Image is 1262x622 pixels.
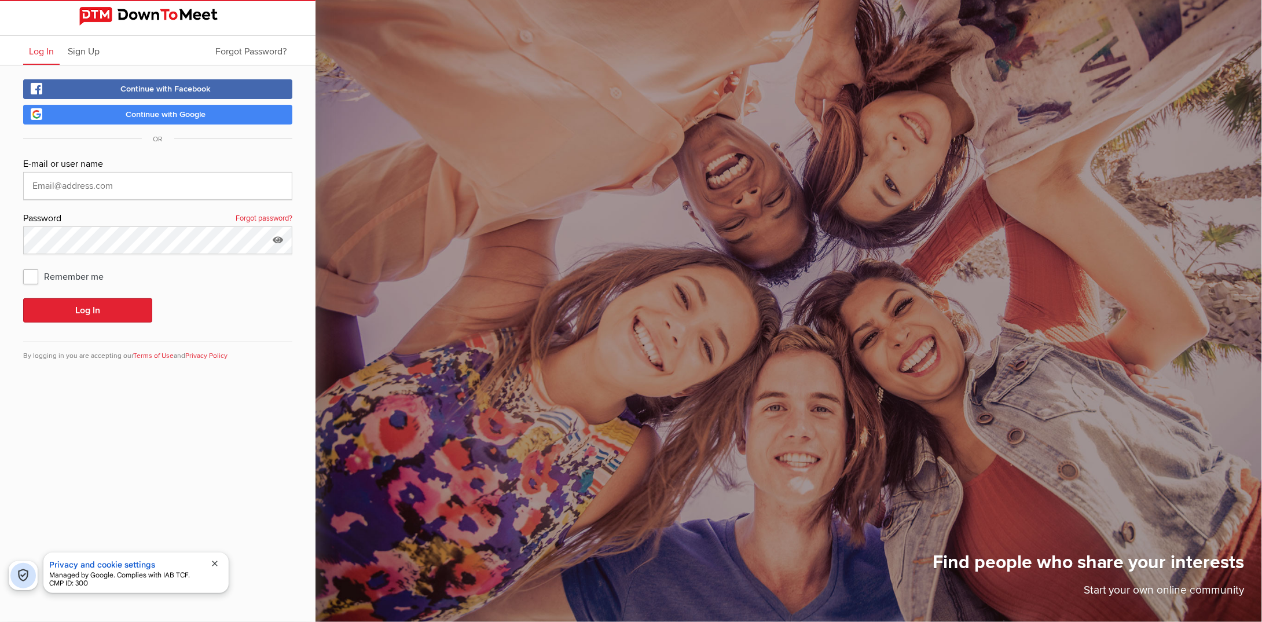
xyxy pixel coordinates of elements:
h1: Find people who share your interests [933,551,1245,582]
span: Sign Up [68,46,100,57]
a: Continue with Facebook [23,79,292,99]
input: Email@address.com [23,172,292,200]
a: Terms of Use [133,352,174,360]
a: Forgot Password? [210,36,292,65]
span: Continue with Facebook [121,84,211,94]
p: Start your own online community [933,582,1245,605]
div: E-mail or user name [23,157,292,172]
div: Password [23,211,292,226]
span: Remember me [23,266,115,287]
a: Log In [23,36,60,65]
span: Continue with Google [126,109,206,119]
a: Sign Up [62,36,105,65]
button: Log In [23,298,152,323]
a: Privacy Policy [185,352,228,360]
span: OR [142,135,174,144]
a: Forgot password? [236,211,292,226]
a: Continue with Google [23,105,292,125]
span: Forgot Password? [215,46,287,57]
div: By logging in you are accepting our and [23,341,292,361]
span: Log In [29,46,54,57]
img: DownToMeet [79,7,237,25]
